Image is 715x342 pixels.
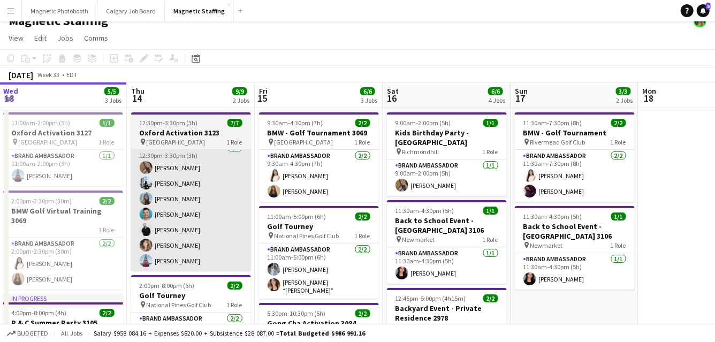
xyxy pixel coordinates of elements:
[84,33,108,43] span: Comms
[12,309,67,317] span: 4:00pm-8:00pm (4h)
[402,323,461,331] span: [GEOGRAPHIC_DATA]
[355,309,370,317] span: 2/2
[483,294,498,302] span: 2/2
[259,86,268,96] span: Fri
[643,86,657,96] span: Mon
[387,247,507,284] app-card-role: Brand Ambassador1/111:30am-4:30pm (5h)[PERSON_NAME]
[227,282,242,290] span: 2/2
[259,222,379,231] h3: Golf Tourney
[35,71,62,79] span: Week 33
[641,92,657,104] span: 18
[3,150,123,186] app-card-role: Brand Ambassador1/111:00am-2:00pm (3h)[PERSON_NAME]
[4,31,28,45] a: View
[165,1,234,21] button: Magnetic Staffing
[259,150,379,202] app-card-role: Brand Ambassador2/29:30am-4:30pm (7h)[PERSON_NAME][PERSON_NAME]
[387,303,507,323] h3: Backyard Event - Private Residence 2978
[355,212,370,221] span: 2/2
[57,33,73,43] span: Jobs
[402,148,439,156] span: Richmondhill
[104,87,119,95] span: 5/5
[483,148,498,156] span: 1 Role
[515,112,635,202] app-job-card: 11:30am-7:30pm (8h)2/2BMW - Golf Tournament Rivermead Golf Club1 RoleBrand Ambassador2/211:30am-7...
[515,222,635,241] h3: Back to School Event - [GEOGRAPHIC_DATA] 3106
[385,92,399,104] span: 16
[147,138,206,146] span: [GEOGRAPHIC_DATA]
[99,138,115,146] span: 1 Role
[275,232,339,240] span: National Pines Golf Club
[489,96,505,104] div: 4 Jobs
[515,128,635,138] h3: BMW - Golf Tournament
[3,206,123,225] h3: BMW Golf Virtual Training 3069
[387,86,399,96] span: Sat
[100,119,115,127] span: 1/1
[515,206,635,290] div: 11:30am-4:30pm (5h)1/1Back to School Event - [GEOGRAPHIC_DATA] 3106 Newmarket1 RoleBrand Ambassad...
[34,33,47,43] span: Edit
[355,119,370,127] span: 2/2
[3,191,123,290] app-job-card: 2:00pm-2:30pm (30m)2/2BMW Golf Virtual Training 30691 RoleBrand Ambassador2/22:00pm-2:30pm (30m)[...
[395,294,466,302] span: 12:45pm-5:00pm (4h15m)
[3,128,123,138] h3: Oxford Activation 3127
[706,3,711,10] span: 5
[131,128,251,138] h3: Oxford Activation 3123
[12,197,72,205] span: 2:00pm-2:30pm (30m)
[131,142,251,271] app-card-role: Brand Ambassador7/712:30pm-3:30pm (3h)[PERSON_NAME][PERSON_NAME][PERSON_NAME][PERSON_NAME][PERSON...
[22,1,97,21] button: Magnetic Photobooth
[5,328,50,339] button: Budgeted
[259,112,379,202] app-job-card: 9:30am-4:30pm (7h)2/2BMW - Golf Tournament 3069 [GEOGRAPHIC_DATA]1 RoleBrand Ambassador2/29:30am-...
[97,1,165,21] button: Calgary Job Board
[515,86,528,96] span: Sun
[259,206,379,299] app-job-card: 11:00am-5:00pm (6h)2/2Golf Tourney National Pines Golf Club1 RoleBrand Ambassador2/211:00am-5:00p...
[530,241,563,249] span: Newmarket
[275,138,333,146] span: [GEOGRAPHIC_DATA]
[387,216,507,235] h3: Back to School Event - [GEOGRAPHIC_DATA] 3106
[3,318,123,328] h3: P & C Summer Party 3105
[259,318,379,328] h3: Gong Cha Activation 3084
[131,291,251,300] h3: Golf Tourney
[617,96,633,104] div: 2 Jobs
[530,138,585,146] span: Rivermead Golf Club
[360,87,375,95] span: 6/6
[697,4,710,17] a: 5
[9,70,33,80] div: [DATE]
[17,330,48,337] span: Budgeted
[12,119,71,127] span: 11:00am-2:00pm (3h)
[3,294,123,302] div: In progress
[257,92,268,104] span: 15
[140,119,198,127] span: 12:30pm-3:30pm (3h)
[105,96,121,104] div: 3 Jobs
[3,112,123,186] app-job-card: 11:00am-2:00pm (3h)1/1Oxford Activation 3127 [GEOGRAPHIC_DATA]1 RoleBrand Ambassador1/111:00am-2:...
[611,212,626,221] span: 1/1
[94,329,365,337] div: Salary $958 084.16 + Expenses $820.00 + Subsistence $28 087.00 =
[80,31,112,45] a: Comms
[131,112,251,271] app-job-card: 12:30pm-3:30pm (3h)7/7Oxford Activation 3123 [GEOGRAPHIC_DATA]1 RoleBrand Ambassador7/712:30pm-3:...
[513,92,528,104] span: 17
[53,31,78,45] a: Jobs
[9,33,24,43] span: View
[483,119,498,127] span: 1/1
[355,138,370,146] span: 1 Role
[611,119,626,127] span: 2/2
[140,282,195,290] span: 2:00pm-8:00pm (6h)
[483,207,498,215] span: 1/1
[611,241,626,249] span: 1 Role
[19,138,78,146] span: [GEOGRAPHIC_DATA]
[100,197,115,205] span: 2/2
[268,309,326,317] span: 5:30pm-10:30pm (5h)
[59,329,85,337] span: All jobs
[2,92,18,104] span: 13
[259,244,379,299] app-card-role: Brand Ambassador2/211:00am-5:00pm (6h)[PERSON_NAME][PERSON_NAME] “[PERSON_NAME]” [PERSON_NAME]
[30,31,51,45] a: Edit
[147,301,211,309] span: National Pines Golf Club
[395,207,454,215] span: 11:30am-4:30pm (5h)
[99,226,115,234] span: 1 Role
[361,96,377,104] div: 3 Jobs
[233,96,249,104] div: 2 Jobs
[515,253,635,290] app-card-role: Brand Ambassador1/111:30am-4:30pm (5h)[PERSON_NAME]
[268,212,326,221] span: 11:00am-5:00pm (6h)
[523,119,582,127] span: 11:30am-7:30pm (8h)
[387,112,507,196] app-job-card: 9:00am-2:00pm (5h)1/1Kids Birthday Party - [GEOGRAPHIC_DATA] Richmondhill1 RoleBrand Ambassador1/...
[395,119,451,127] span: 9:00am-2:00pm (5h)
